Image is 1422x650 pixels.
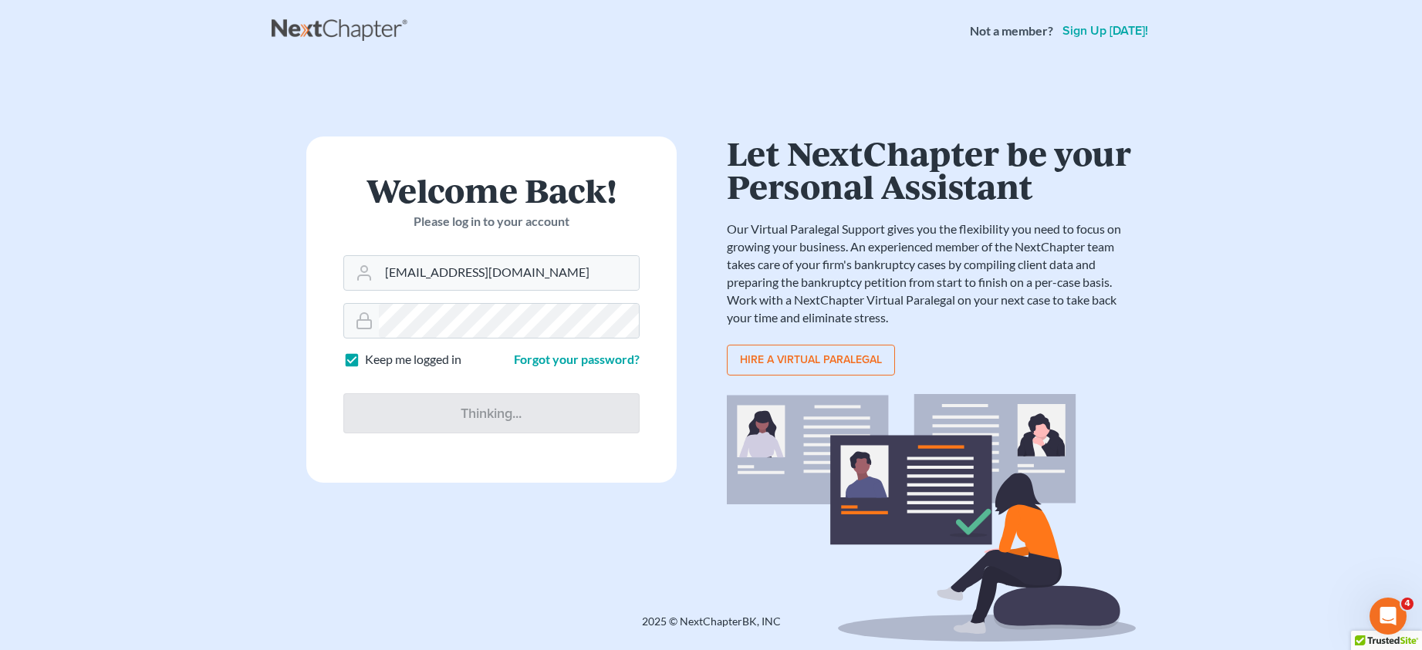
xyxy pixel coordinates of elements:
span: 4 [1401,598,1414,610]
input: Thinking... [343,393,640,433]
h1: Let NextChapter be your Personal Assistant [727,136,1136,202]
strong: Not a member? [970,22,1053,40]
a: Hire a virtual paralegal [727,345,895,376]
p: Our Virtual Paralegal Support gives you the flexibility you need to focus on growing your busines... [727,221,1136,326]
div: 2025 © NextChapterBK, INC [272,614,1151,642]
a: Sign up [DATE]! [1059,25,1151,37]
img: virtual_paralegal_bg-b12c8cf30858a2b2c02ea913d52db5c468ecc422855d04272ea22d19010d70dc.svg [727,394,1136,642]
a: Forgot your password? [514,352,640,366]
iframe: Intercom live chat [1370,598,1407,635]
label: Keep me logged in [365,351,461,369]
p: Please log in to your account [343,213,640,231]
input: Email Address [379,256,639,290]
h1: Welcome Back! [343,173,640,207]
